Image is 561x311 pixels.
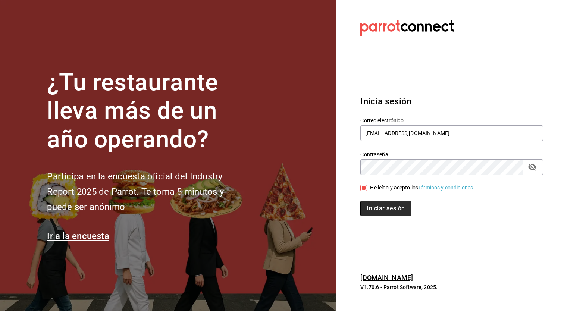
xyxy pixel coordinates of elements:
[47,169,248,214] h2: Participa en la encuesta oficial del Industry Report 2025 de Parrot. Te toma 5 minutos y puede se...
[370,184,474,192] div: He leído y acepto los
[360,117,543,123] label: Correo electrónico
[47,231,109,241] a: Ir a la encuesta
[360,201,411,216] button: Iniciar sesión
[360,151,543,157] label: Contraseña
[526,161,539,173] button: passwordField
[360,283,543,291] p: V1.70.6 - Parrot Software, 2025.
[360,125,543,141] input: Ingresa tu correo electrónico
[360,274,413,282] a: [DOMAIN_NAME]
[360,95,543,108] h3: Inicia sesión
[47,68,248,154] h1: ¿Tu restaurante lleva más de un año operando?
[418,185,474,191] a: Términos y condiciones.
